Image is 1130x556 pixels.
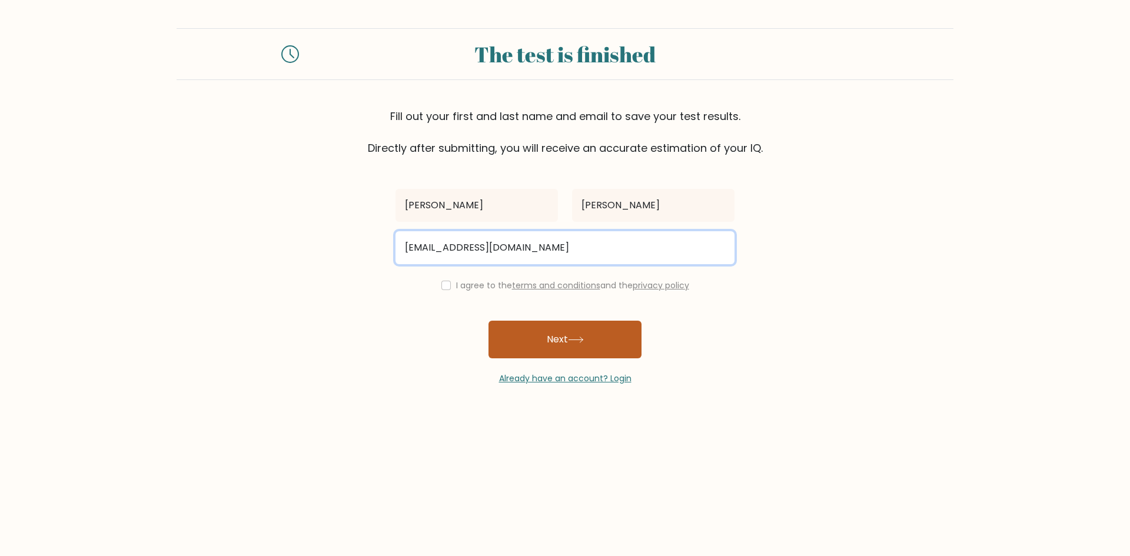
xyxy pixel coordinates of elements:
[572,189,734,222] input: Last name
[499,372,632,384] a: Already have an account? Login
[395,231,734,264] input: Email
[488,321,642,358] button: Next
[512,279,600,291] a: terms and conditions
[395,189,558,222] input: First name
[633,279,689,291] a: privacy policy
[456,279,689,291] label: I agree to the and the
[177,108,953,156] div: Fill out your first and last name and email to save your test results. Directly after submitting,...
[313,38,817,70] div: The test is finished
